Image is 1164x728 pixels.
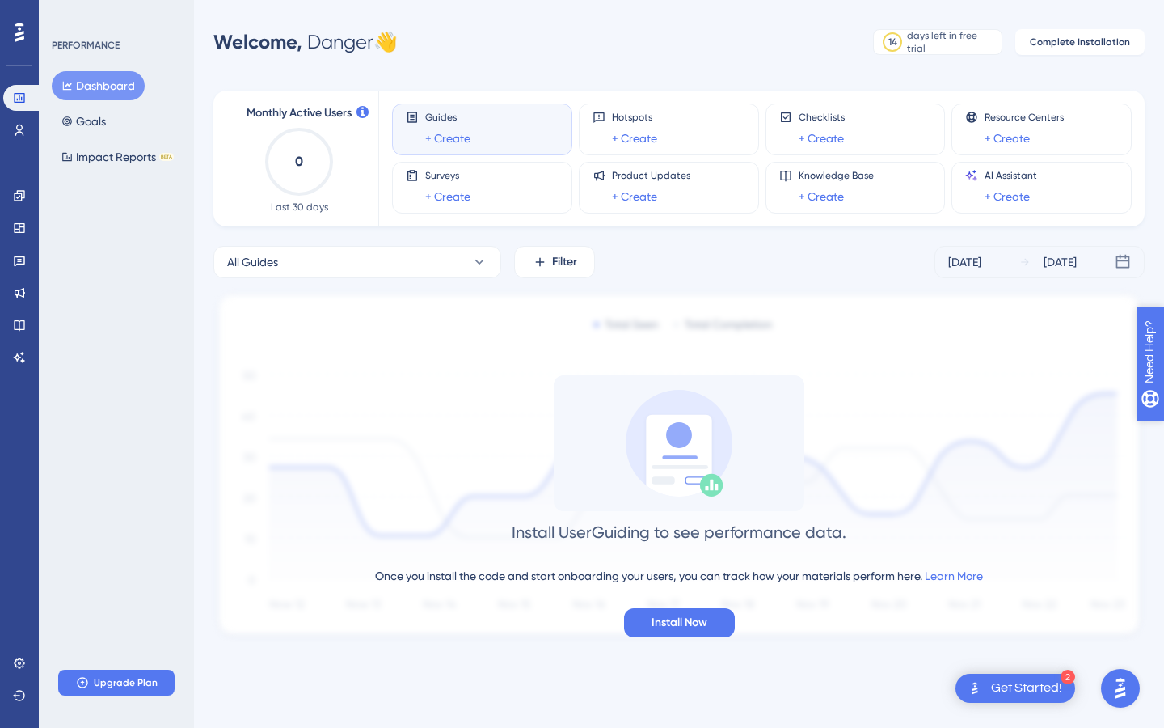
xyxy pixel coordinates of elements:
span: Last 30 days [271,201,328,214]
a: + Create [425,187,470,206]
a: + Create [425,129,470,148]
button: Impact ReportsBETA [52,142,183,171]
button: Complete Installation [1015,29,1145,55]
button: Dashboard [52,71,145,100]
a: + Create [612,129,657,148]
button: All Guides [213,246,501,278]
span: Welcome, [213,30,302,53]
text: 0 [295,154,303,169]
span: All Guides [227,252,278,272]
div: Danger 👋 [213,29,398,55]
div: days left in free trial [907,29,997,55]
div: Open Get Started! checklist, remaining modules: 2 [955,674,1075,703]
a: + Create [612,187,657,206]
span: Complete Installation [1030,36,1130,49]
div: BETA [159,153,174,161]
a: + Create [799,129,844,148]
button: Upgrade Plan [58,670,175,696]
span: Install Now [652,613,707,633]
div: 14 [888,36,897,49]
span: Hotspots [612,111,657,124]
button: Install Now [624,608,735,637]
span: Filter [552,252,577,272]
span: Surveys [425,169,470,182]
button: Goals [52,107,116,136]
span: Need Help? [38,4,101,23]
img: launcher-image-alternative-text [965,679,985,698]
span: Checklists [799,111,845,124]
span: Resource Centers [985,111,1064,124]
a: + Create [985,129,1030,148]
div: Once you install the code and start onboarding your users, you can track how your materials perfo... [375,566,983,586]
a: + Create [985,187,1030,206]
div: PERFORMANCE [52,39,120,52]
span: Upgrade Plan [94,676,158,689]
span: Guides [425,111,470,124]
a: Learn More [925,569,983,582]
iframe: UserGuiding AI Assistant Launcher [1096,664,1145,713]
span: Monthly Active Users [247,104,352,123]
a: + Create [799,187,844,206]
div: Get Started! [991,679,1062,697]
img: 1ec67ef948eb2d50f6bf237e9abc4f97.svg [213,291,1145,641]
button: Filter [514,246,595,278]
div: Install UserGuiding to see performance data. [512,521,846,544]
span: AI Assistant [985,169,1037,182]
span: Knowledge Base [799,169,874,182]
div: [DATE] [1044,252,1077,272]
div: 2 [1061,670,1075,684]
span: Product Updates [612,169,690,182]
div: [DATE] [948,252,981,272]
